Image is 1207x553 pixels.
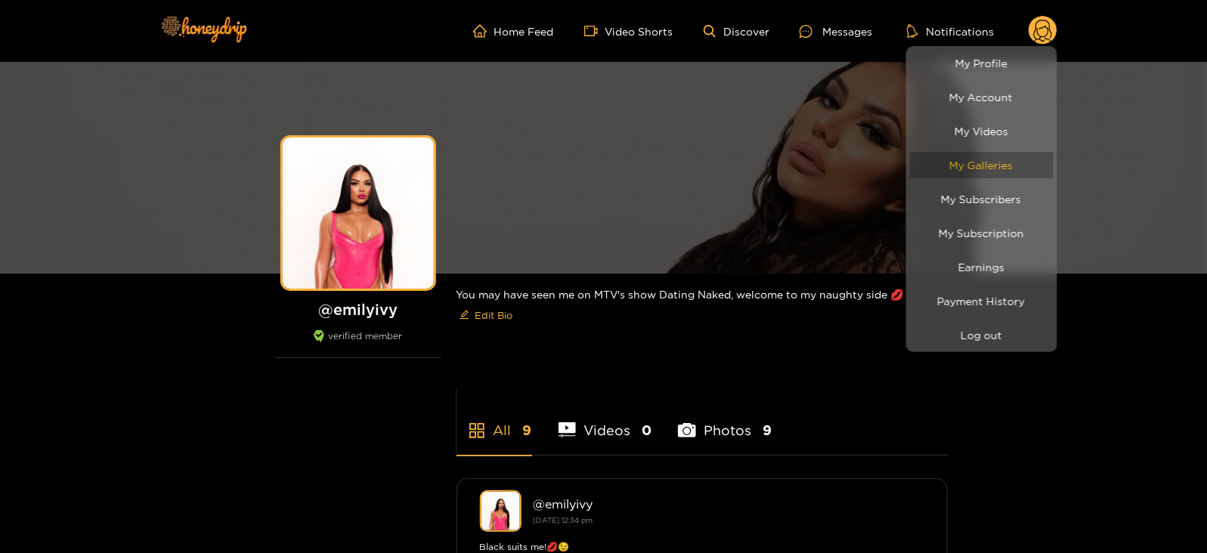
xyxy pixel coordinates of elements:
[910,118,1054,144] a: My Videos
[910,220,1054,246] a: My Subscription
[910,322,1054,348] button: Log out
[910,254,1054,280] a: Earnings
[910,186,1054,212] a: My Subscribers
[910,84,1054,110] a: My Account
[910,152,1054,178] a: My Galleries
[910,288,1054,314] a: Payment History
[910,50,1054,76] a: My Profile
